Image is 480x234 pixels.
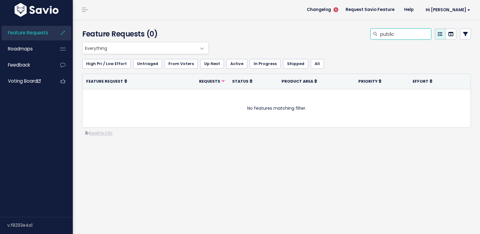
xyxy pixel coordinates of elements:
[282,79,313,84] span: Product Area
[232,79,248,84] span: Status
[13,3,60,17] img: logo-white.9d6f32f41409.svg
[307,8,331,12] span: Changelog
[83,89,471,127] td: No features matching filter.
[82,59,471,69] ul: Filter feature requests
[311,59,324,69] a: All
[82,42,209,54] span: Everything
[283,59,308,69] a: Shipped
[199,78,225,84] a: Requests
[250,59,281,69] a: In Progress
[8,29,48,36] span: Feature Requests
[418,5,475,15] a: Hi [PERSON_NAME]
[86,78,127,84] a: Feature Request
[2,74,50,88] a: Voting Board
[7,217,73,233] div: v.f8293e4a1
[358,78,381,84] a: Priority
[226,59,247,69] a: Active
[413,79,428,84] span: Effort
[282,78,317,84] a: Product Area
[8,46,33,52] span: Roadmaps
[2,26,50,40] a: Feature Requests
[83,42,196,54] span: Everything
[341,5,399,14] a: Request Savio Feature
[2,58,50,72] a: Feedback
[8,62,30,68] span: Feedback
[426,8,470,12] span: Hi [PERSON_NAME]
[399,5,418,14] a: Help
[2,42,50,56] a: Roadmaps
[379,29,431,40] input: Search features...
[333,7,338,12] span: 5
[199,79,220,84] span: Requests
[358,79,377,84] span: Priority
[86,79,123,84] span: Feature Request
[133,59,162,69] a: Untriaged
[413,78,432,84] a: Effort
[200,59,224,69] a: Up Next
[82,29,206,40] h4: Feature Requests (0)
[232,78,252,84] a: Status
[8,78,41,84] span: Voting Board
[82,59,131,69] a: High Pri / Low Effort
[164,59,198,69] a: From Voters
[85,131,113,136] a: Export to CSV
